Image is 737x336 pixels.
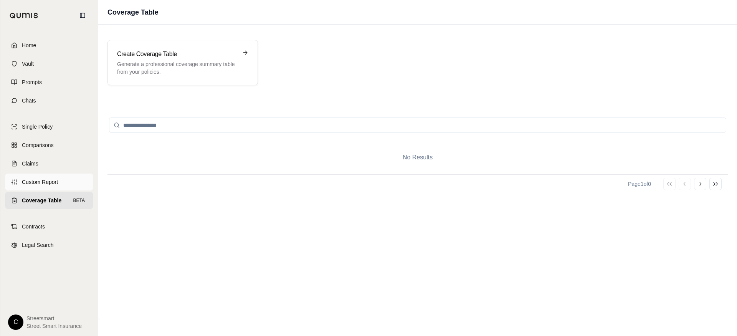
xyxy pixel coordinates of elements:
[22,123,53,131] span: Single Policy
[10,13,38,18] img: Qumis Logo
[5,192,93,209] a: Coverage TableBETA
[22,178,58,186] span: Custom Report
[22,97,36,104] span: Chats
[5,37,93,54] a: Home
[22,197,61,204] span: Coverage Table
[117,50,238,59] h3: Create Coverage Table
[5,118,93,135] a: Single Policy
[5,137,93,154] a: Comparisons
[71,197,87,204] span: BETA
[22,241,54,249] span: Legal Search
[26,322,82,330] span: Street Smart Insurance
[22,160,38,167] span: Claims
[628,180,651,188] div: Page 1 of 0
[107,141,728,174] div: No Results
[76,9,89,22] button: Collapse sidebar
[22,60,34,68] span: Vault
[107,7,159,18] h1: Coverage Table
[22,78,42,86] span: Prompts
[5,237,93,253] a: Legal Search
[5,55,93,72] a: Vault
[22,41,36,49] span: Home
[5,218,93,235] a: Contracts
[117,60,238,76] p: Generate a professional coverage summary table from your policies.
[26,314,82,322] span: Streetsmart
[22,223,45,230] span: Contracts
[22,141,53,149] span: Comparisons
[5,92,93,109] a: Chats
[5,74,93,91] a: Prompts
[5,174,93,190] a: Custom Report
[8,314,23,330] div: C
[5,155,93,172] a: Claims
